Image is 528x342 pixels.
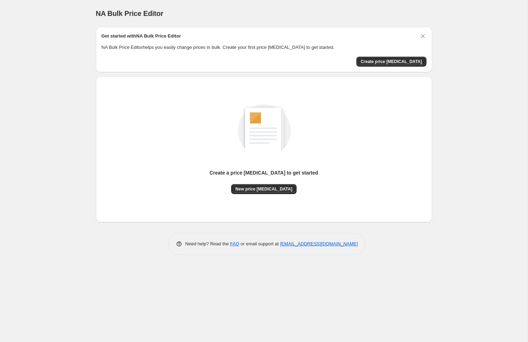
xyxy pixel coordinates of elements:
span: or email support at [239,241,280,246]
span: Need help? Read the [185,241,230,246]
button: New price [MEDICAL_DATA] [231,184,297,194]
h2: Get started with NA Bulk Price Editor [102,33,181,40]
span: NA Bulk Price Editor [96,10,163,17]
span: New price [MEDICAL_DATA] [235,186,292,192]
button: Dismiss card [419,33,426,40]
p: NA Bulk Price Editor helps you easily change prices in bulk. Create your first price [MEDICAL_DAT... [102,44,426,51]
a: FAQ [230,241,239,246]
span: Create price [MEDICAL_DATA] [361,59,422,64]
button: Create price change job [356,57,426,67]
p: Create a price [MEDICAL_DATA] to get started [210,169,318,176]
a: [EMAIL_ADDRESS][DOMAIN_NAME] [280,241,358,246]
